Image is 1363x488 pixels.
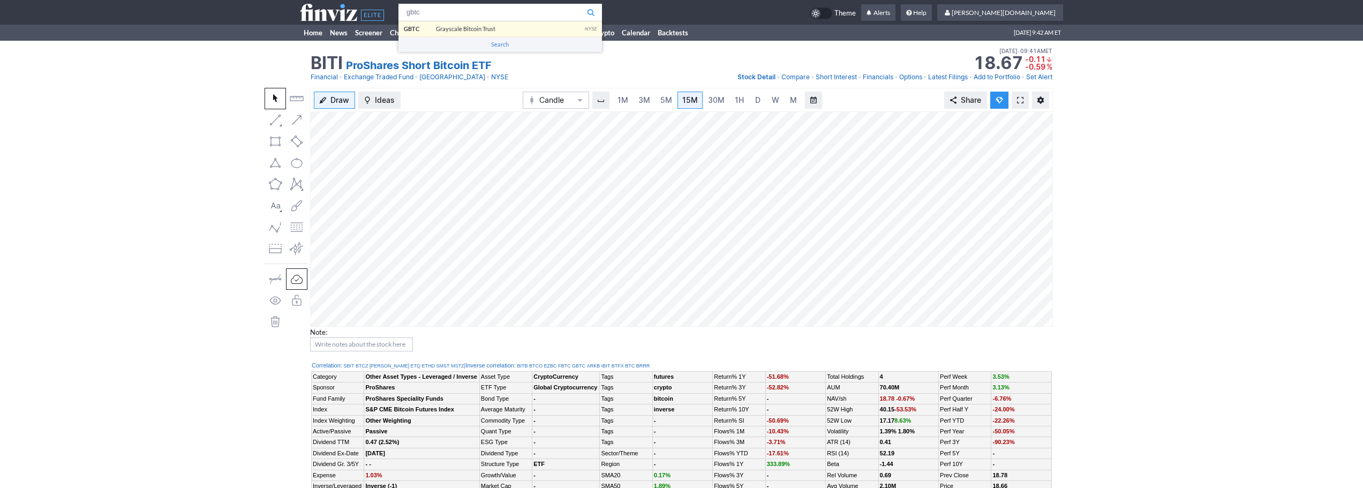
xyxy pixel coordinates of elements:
td: Quant Type [479,426,532,437]
a: Screener [351,25,386,41]
td: ETF Type [479,382,532,393]
span: -53.53% [894,406,916,412]
button: XABCD [286,174,307,195]
td: SMA20 [600,470,652,481]
div: : [312,362,464,370]
b: - [992,450,995,456]
td: Perf Week [939,372,991,382]
a: NYSE [491,72,508,82]
span: • [415,72,418,82]
b: Other Asset Types - Leveraged / Inverse [365,373,477,380]
a: W [767,92,784,109]
a: Stock Detail [737,72,775,82]
span: 15M [682,95,698,104]
span: 5M [660,95,672,104]
b: 52.19 [880,450,895,456]
td: Perf 10Y [939,459,991,470]
b: - [533,417,536,424]
b: - [767,472,769,478]
td: Flows% 3M [713,437,765,448]
strong: 18.67 [973,55,1023,72]
span: [DATE] 09:41AM ET [999,46,1052,56]
b: - [654,450,656,456]
span: • [858,72,862,82]
td: Perf 3Y [939,437,991,448]
td: Tags [600,437,652,448]
a: BTFX [612,363,624,370]
b: S&P CME Bitcoin Futures Index [365,406,454,412]
span: -50.05% [992,428,1014,434]
td: Total Holdings [826,372,878,382]
a: Compare [781,72,810,82]
a: BITB [517,363,528,370]
td: NYSE [564,21,602,37]
td: Tags [600,372,652,382]
button: Triangle [265,152,286,174]
td: 52W High [826,404,878,415]
b: - [533,450,536,456]
b: - [767,406,769,412]
button: Drawing mode: Single [265,268,286,290]
b: - [992,461,995,467]
span: • [923,72,927,82]
a: ETHD [422,363,435,370]
td: Expense [312,470,364,481]
a: 15M [677,92,703,109]
a: Financials [863,72,893,82]
span: -22.26% [992,417,1014,424]
td: Return% 1Y [713,372,765,382]
td: Dividend Type [479,448,532,459]
span: • [969,72,973,82]
span: -0.59 [1025,62,1045,71]
small: - - [365,461,371,467]
a: Financial [311,72,338,82]
td: Perf Year [939,426,991,437]
td: Grayscale Bitcoin Trust [436,21,564,37]
button: Interval [592,92,609,109]
span: 3.53% [992,373,1009,380]
td: 52W Low [826,415,878,426]
span: -90.23% [992,439,1014,445]
span: Stock Detail [737,73,775,81]
button: Drawings Autosave: On [286,268,307,290]
a: Short Interest [816,72,857,82]
span: 18.78 [880,395,895,402]
span: [DATE] 9:42 AM ET [1014,25,1061,41]
td: Tags [600,393,652,404]
b: ETF [533,461,545,467]
b: 0.69 [880,472,891,478]
td: Perf Half Y [939,404,991,415]
span: -52.82% [767,384,789,391]
span: • [894,72,898,82]
button: Explore new features [990,92,1008,109]
td: Prev Close [939,470,991,481]
td: Average Maturity [479,404,532,415]
b: - [654,428,656,434]
a: Backtests [654,25,692,41]
span: -50.69% [767,417,789,424]
b: - [767,395,769,402]
a: BTCO [529,363,543,370]
button: Rotated rectangle [286,131,307,152]
td: Tags [600,404,652,415]
td: Volatility [826,426,878,437]
span: Ideas [375,95,395,106]
a: Exchange Traded Fund [344,72,413,82]
td: Fund Family [312,393,364,404]
span: 333.89% [767,461,790,467]
b: inverse [654,406,675,412]
span: 1.03% [365,472,382,478]
span: Theme [834,7,856,19]
div: Note: [310,327,1053,337]
span: • [1018,46,1020,56]
span: Draw [330,95,349,106]
button: Draw [314,92,355,109]
input: Search ticker, company or profile [398,4,602,21]
h1: BITI [311,55,343,72]
td: Sponsor [312,382,364,393]
span: 3.13% [992,384,1009,391]
button: Lock drawings [286,290,307,311]
a: News [326,25,351,41]
b: 0.47 (2.52%) [365,439,399,445]
button: Chart Type [523,92,589,109]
